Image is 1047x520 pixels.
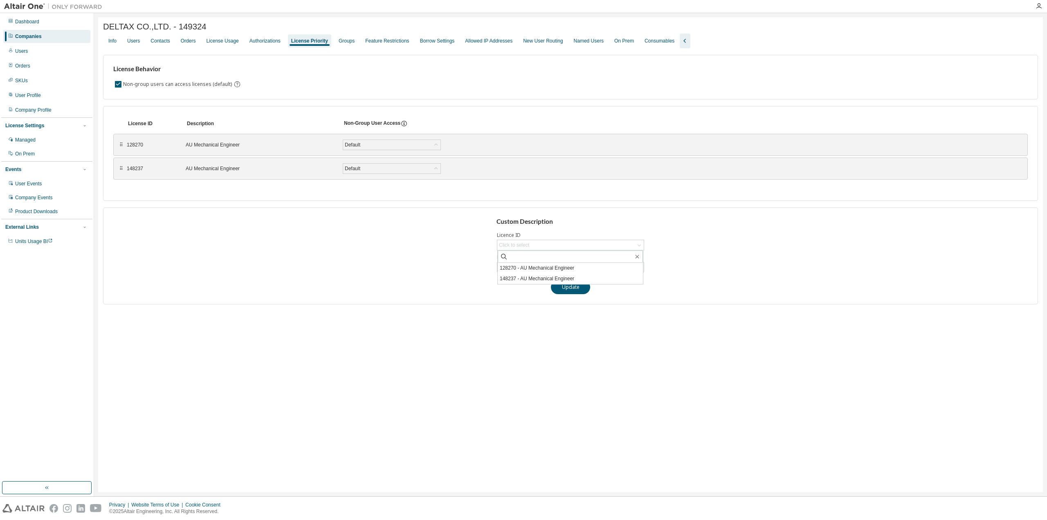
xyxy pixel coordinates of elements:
div: 148237 [127,165,176,172]
div: License Usage [206,38,238,44]
div: Privacy [109,502,131,508]
img: youtube.svg [90,504,102,513]
div: On Prem [15,151,35,157]
li: 128270 - AU Mechanical Engineer [498,263,643,273]
div: Orders [15,63,30,69]
p: © 2025 Altair Engineering, Inc. All Rights Reserved. [109,508,225,515]
div: Company Events [15,194,52,201]
div: Click to select [499,242,529,248]
li: 148237 - AU Mechanical Engineer [498,273,643,284]
div: User Profile [15,92,41,99]
div: New User Routing [523,38,563,44]
img: facebook.svg [49,504,58,513]
div: ⠿ [119,165,124,172]
div: Named Users [574,38,604,44]
div: External Links [5,224,39,230]
div: Default [343,140,440,150]
div: Click to select [497,240,644,250]
div: AU Mechanical Engineer [186,142,333,148]
div: Contacts [151,38,170,44]
div: Cookie Consent [185,502,225,508]
img: Altair One [4,2,106,11]
div: Feature Restrictions [365,38,409,44]
div: AU Mechanical Engineer [186,165,333,172]
img: altair_logo.svg [2,504,45,513]
div: Managed [15,137,36,143]
div: Consumables [645,38,674,44]
img: instagram.svg [63,504,72,513]
button: Update [551,280,590,294]
div: License ID [128,120,177,127]
div: Info [108,38,117,44]
div: Non-Group User Access [344,120,400,127]
div: Groups [339,38,355,44]
div: Borrow Settings [420,38,455,44]
div: Companies [15,33,42,40]
label: Licence ID [497,232,644,239]
div: Product Downloads [15,208,58,215]
svg: By default any user not assigned to any group can access any license. Turn this setting off to di... [234,81,241,88]
h3: Custom Description [497,218,645,226]
div: Allowed IP Addresses [465,38,512,44]
div: Company Profile [15,107,52,113]
label: Non-group users can access licenses (default) [123,79,234,89]
div: User Events [15,180,42,187]
span: DELTAX CO.,LTD. - 149324 [103,22,207,32]
div: ⠿ [119,142,124,148]
label: License Description [497,254,644,261]
div: Default [344,140,362,149]
div: Users [15,48,28,54]
div: Orders [181,38,196,44]
div: License Settings [5,122,44,129]
img: linkedin.svg [76,504,85,513]
div: Authorizations [249,38,281,44]
div: On Prem [614,38,634,44]
div: Users [127,38,140,44]
div: Events [5,166,21,173]
div: Dashboard [15,18,39,25]
div: Description [187,120,334,127]
span: Units Usage BI [15,239,53,244]
h3: License Behavior [113,65,240,73]
div: SKUs [15,77,28,84]
div: 128270 [127,142,176,148]
div: Website Terms of Use [131,502,185,508]
div: License Priority [291,38,328,44]
div: Default [344,164,362,173]
div: Default [343,164,440,173]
